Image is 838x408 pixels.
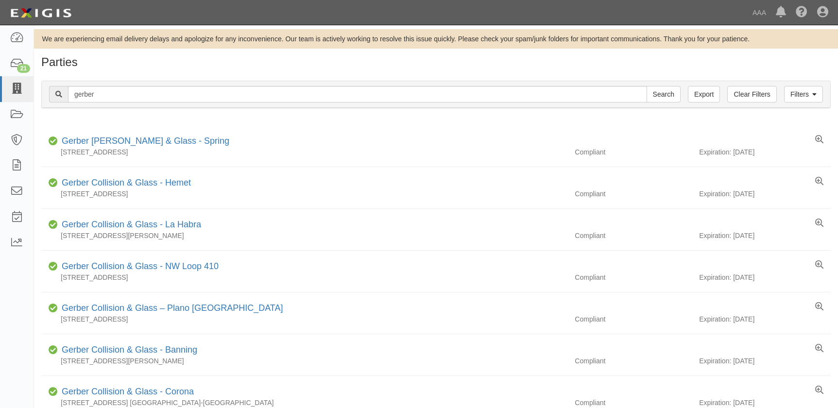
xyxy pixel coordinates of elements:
a: Gerber Collision & Glass - La Habra [62,220,201,229]
div: Compliant [567,398,699,408]
a: View results summary [815,260,823,270]
a: Gerber Collision & Glass - Corona [62,387,194,396]
div: Expiration: [DATE] [699,356,831,366]
div: Compliant [567,231,699,240]
div: 21 [17,64,30,73]
a: View results summary [815,219,823,228]
a: Clear Filters [727,86,776,102]
div: Expiration: [DATE] [699,272,831,282]
div: [STREET_ADDRESS][PERSON_NAME] [41,231,567,240]
i: Compliant [49,138,58,145]
img: logo-5460c22ac91f19d4615b14bd174203de0afe785f0fc80cf4dbbc73dc1793850b.png [7,4,74,22]
div: Expiration: [DATE] [699,147,831,157]
a: Gerber Collision & Glass - Hemet [62,178,191,187]
i: Compliant [49,180,58,187]
i: Compliant [49,263,58,270]
div: [STREET_ADDRESS] [41,189,567,199]
a: View results summary [815,177,823,187]
h1: Parties [41,56,831,68]
div: Gerber Collision & Glass - NW Loop 410 [58,260,219,273]
i: Compliant [49,389,58,395]
a: View results summary [815,135,823,145]
div: Expiration: [DATE] [699,231,831,240]
i: Compliant [49,221,58,228]
a: Gerber Collision & Glass - NW Loop 410 [62,261,219,271]
div: Expiration: [DATE] [699,314,831,324]
i: Compliant [49,305,58,312]
input: Search [647,86,681,102]
i: Help Center - Complianz [796,7,807,18]
div: [STREET_ADDRESS] [GEOGRAPHIC_DATA]-[GEOGRAPHIC_DATA] [41,398,567,408]
div: Expiration: [DATE] [699,189,831,199]
a: View results summary [815,302,823,312]
i: Compliant [49,347,58,354]
div: Compliant [567,356,699,366]
a: View results summary [815,344,823,354]
div: Compliant [567,314,699,324]
a: View results summary [815,386,823,395]
div: [STREET_ADDRESS] [41,147,567,157]
div: Gerber Collision & Glass - Hemet [58,177,191,189]
input: Search [68,86,647,102]
div: [STREET_ADDRESS][PERSON_NAME] [41,356,567,366]
div: Gerber Collison & Glass - Spring [58,135,229,148]
div: We are experiencing email delivery delays and apologize for any inconvenience. Our team is active... [34,34,838,44]
div: Compliant [567,147,699,157]
div: Compliant [567,189,699,199]
div: [STREET_ADDRESS] [41,272,567,282]
a: AAA [748,3,771,22]
div: Expiration: [DATE] [699,398,831,408]
div: Compliant [567,272,699,282]
div: Gerber Collision & Glass - Banning [58,344,197,357]
div: Gerber Collision & Glass - Corona [58,386,194,398]
div: Gerber Collision & Glass – Plano TX [58,302,283,315]
a: Filters [784,86,823,102]
a: Gerber [PERSON_NAME] & Glass - Spring [62,136,229,146]
a: Gerber Collision & Glass – Plano [GEOGRAPHIC_DATA] [62,303,283,313]
div: [STREET_ADDRESS] [41,314,567,324]
a: Gerber Collision & Glass - Banning [62,345,197,355]
div: Gerber Collision & Glass - La Habra [58,219,201,231]
a: Export [688,86,720,102]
